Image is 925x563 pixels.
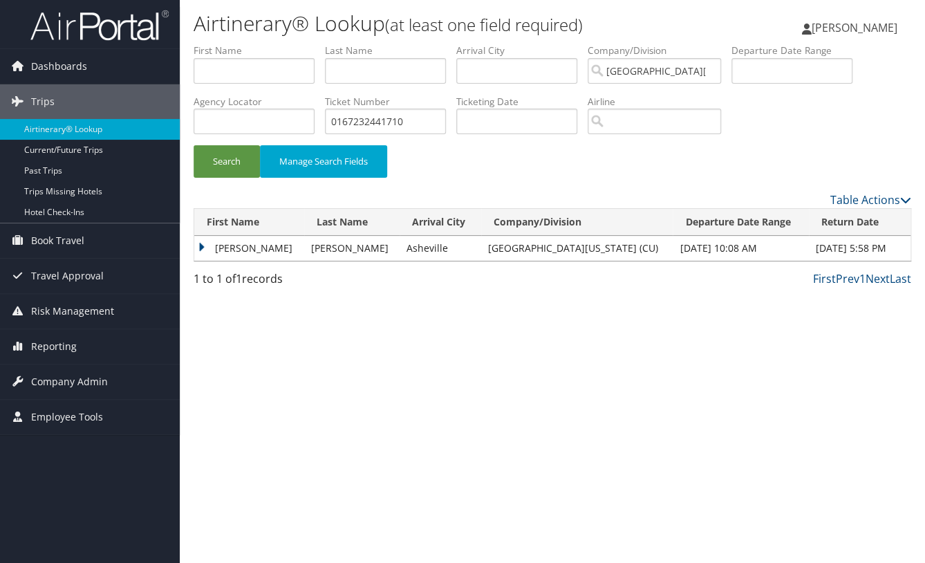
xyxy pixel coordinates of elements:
[31,49,87,84] span: Dashboards
[31,84,55,119] span: Trips
[400,236,481,261] td: Asheville
[325,95,456,109] label: Ticket Number
[31,400,103,434] span: Employee Tools
[31,223,84,258] span: Book Travel
[31,294,114,329] span: Risk Management
[194,44,325,57] label: First Name
[236,271,242,286] span: 1
[481,236,673,261] td: [GEOGRAPHIC_DATA][US_STATE] (CU)
[30,9,169,41] img: airportal-logo.png
[830,192,911,207] a: Table Actions
[304,209,400,236] th: Last Name: activate to sort column ascending
[809,209,910,236] th: Return Date: activate to sort column ascending
[456,95,588,109] label: Ticketing Date
[31,329,77,364] span: Reporting
[194,236,304,261] td: [PERSON_NAME]
[194,270,357,294] div: 1 to 1 of records
[813,271,836,286] a: First
[802,7,911,48] a: [PERSON_NAME]
[588,95,731,109] label: Airline
[325,44,456,57] label: Last Name
[194,209,304,236] th: First Name: activate to sort column ascending
[194,145,260,178] button: Search
[31,364,108,399] span: Company Admin
[194,95,325,109] label: Agency Locator
[31,259,104,293] span: Travel Approval
[890,271,911,286] a: Last
[194,9,672,38] h1: Airtinerary® Lookup
[385,13,583,36] small: (at least one field required)
[809,236,910,261] td: [DATE] 5:58 PM
[812,20,897,35] span: [PERSON_NAME]
[304,236,400,261] td: [PERSON_NAME]
[731,44,863,57] label: Departure Date Range
[400,209,481,236] th: Arrival City: activate to sort column ascending
[456,44,588,57] label: Arrival City
[673,209,808,236] th: Departure Date Range: activate to sort column ascending
[481,209,673,236] th: Company/Division
[866,271,890,286] a: Next
[859,271,866,286] a: 1
[260,145,387,178] button: Manage Search Fields
[673,236,808,261] td: [DATE] 10:08 AM
[588,44,731,57] label: Company/Division
[836,271,859,286] a: Prev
